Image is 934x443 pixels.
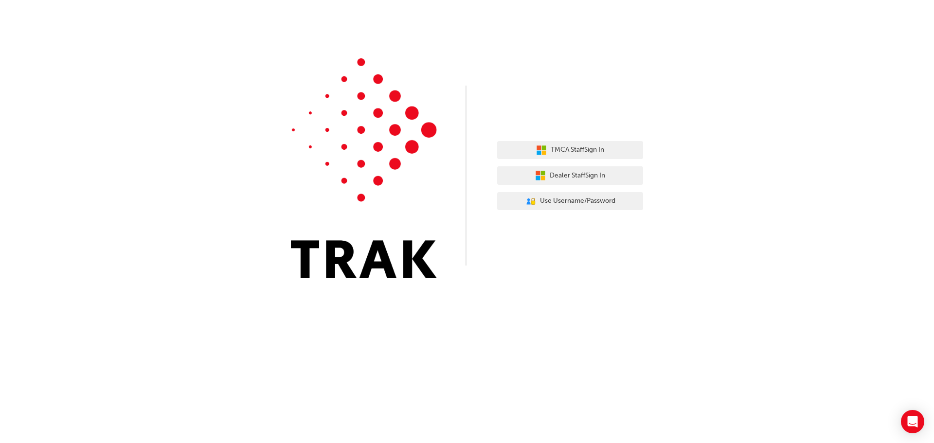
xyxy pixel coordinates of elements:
span: TMCA Staff Sign In [551,144,604,156]
span: Dealer Staff Sign In [550,170,605,181]
button: Use Username/Password [497,192,643,211]
button: TMCA StaffSign In [497,141,643,159]
button: Dealer StaffSign In [497,166,643,185]
div: Open Intercom Messenger [901,410,924,433]
img: Trak [291,58,437,278]
span: Use Username/Password [540,195,615,207]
